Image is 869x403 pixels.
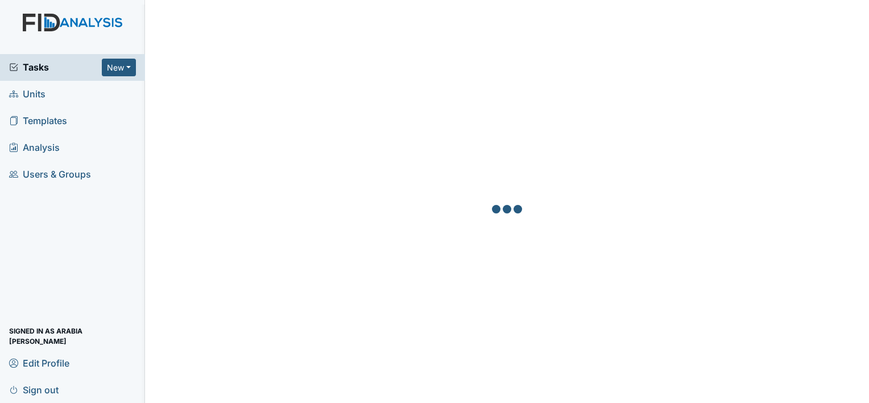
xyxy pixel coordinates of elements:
button: New [102,59,136,76]
a: Tasks [9,60,102,74]
span: Signed in as Arabia [PERSON_NAME] [9,327,136,345]
span: Edit Profile [9,354,69,372]
span: Units [9,85,45,103]
span: Templates [9,112,67,130]
span: Users & Groups [9,166,91,183]
span: Analysis [9,139,60,157]
span: Sign out [9,381,59,398]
